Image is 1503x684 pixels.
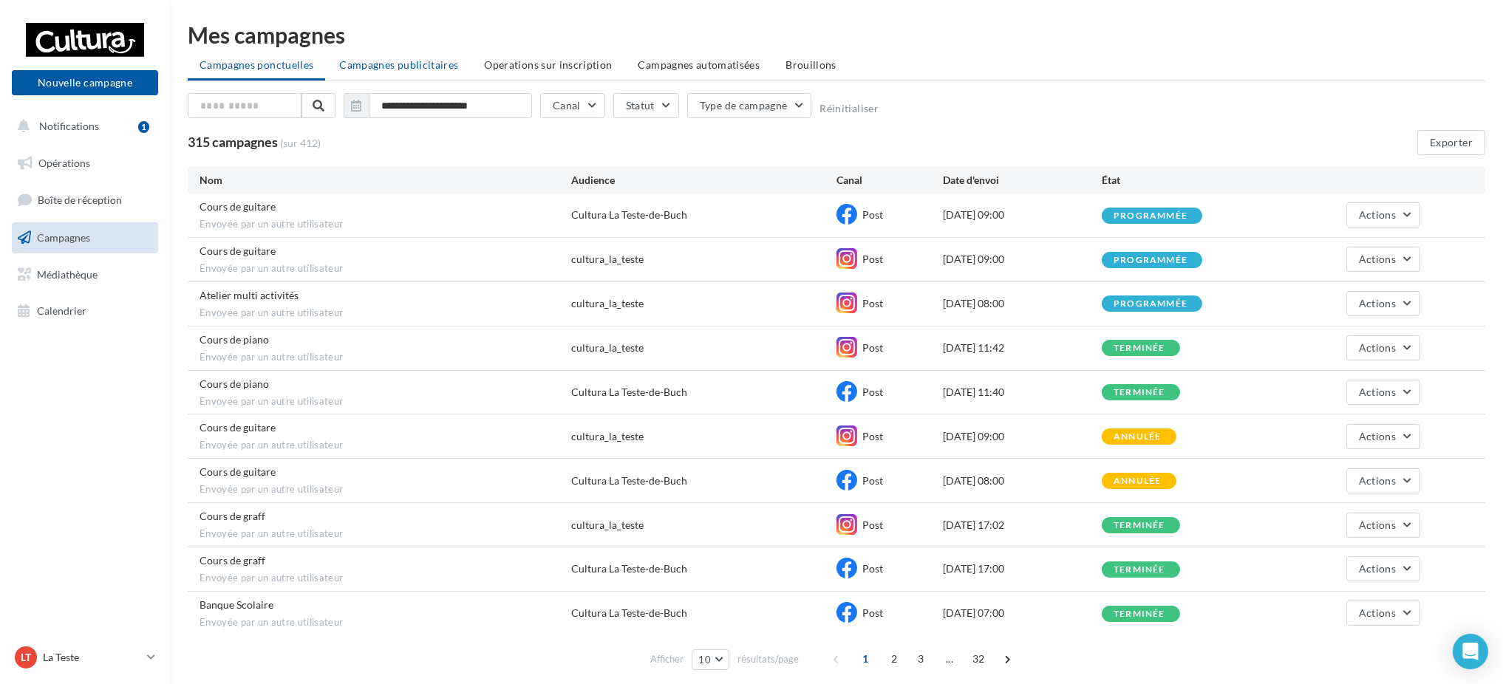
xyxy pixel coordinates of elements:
div: programmée [1114,256,1187,265]
div: Cultura La Teste-de-Buch [571,473,687,488]
span: 32 [967,647,991,671]
span: Cours de guitare [200,200,276,213]
div: 1 [138,121,149,133]
span: Calendrier [37,304,86,317]
button: Type de campagne [687,93,812,118]
div: terminée [1114,565,1165,575]
span: Brouillons [785,58,836,71]
span: Envoyée par un autre utilisateur [200,483,571,496]
span: Post [862,562,883,575]
div: terminée [1114,521,1165,530]
span: Post [862,519,883,531]
span: Actions [1359,606,1396,619]
div: [DATE] 17:02 [943,518,1102,533]
div: annulée [1114,432,1161,442]
span: Atelier multi activités [200,289,299,301]
button: Actions [1346,513,1420,538]
span: Envoyée par un autre utilisateur [200,395,571,408]
p: La Teste [43,650,141,665]
button: Actions [1346,291,1420,316]
span: Opérations [38,157,90,169]
button: Nouvelle campagne [12,70,158,95]
span: Post [862,297,883,309]
div: cultura_la_teste [571,518,644,533]
span: ... [938,647,961,671]
a: LT La Teste [12,643,158,671]
span: Cours de guitare [200,421,276,434]
button: Actions [1346,380,1420,405]
span: Actions [1359,386,1396,398]
div: terminée [1114,343,1165,353]
span: Post [862,386,883,398]
span: 2 [882,647,906,671]
button: Notifications 1 [9,111,155,142]
div: Cultura La Teste-de-Buch [571,561,687,576]
span: Cours de graff [200,554,265,567]
span: Post [862,208,883,221]
button: Actions [1346,202,1420,228]
div: [DATE] 09:00 [943,208,1102,222]
div: cultura_la_teste [571,429,644,444]
div: annulée [1114,476,1161,486]
span: Post [862,341,883,354]
span: Envoyée par un autre utilisateur [200,307,571,320]
button: Actions [1346,468,1420,493]
span: Post [862,474,883,487]
button: Actions [1346,247,1420,272]
span: Envoyée par un autre utilisateur [200,351,571,364]
button: Actions [1346,601,1420,626]
span: Envoyée par un autre utilisateur [200,572,571,585]
span: Envoyée par un autre utilisateur [200,616,571,629]
div: [DATE] 09:00 [943,429,1102,444]
a: Médiathèque [9,259,161,290]
span: Médiathèque [37,267,98,280]
button: Actions [1346,556,1420,581]
div: Nom [200,173,571,188]
span: Envoyée par un autre utilisateur [200,218,571,231]
span: Cours de guitare [200,244,276,257]
a: Calendrier [9,295,161,326]
span: Notifications [39,120,99,132]
span: Actions [1359,519,1396,531]
button: Actions [1346,424,1420,449]
div: [DATE] 11:40 [943,385,1102,400]
span: Actions [1359,341,1396,354]
span: Afficher [650,652,684,666]
div: [DATE] 11:42 [943,341,1102,355]
div: cultura_la_teste [571,296,644,311]
a: Boîte de réception [9,184,161,216]
div: terminée [1114,609,1165,619]
span: Cours de piano [200,333,269,346]
div: [DATE] 09:00 [943,252,1102,267]
span: Actions [1359,253,1396,265]
div: Cultura La Teste-de-Buch [571,606,687,620]
span: Campagnes publicitaires [339,58,458,71]
div: Cultura La Teste-de-Buch [571,208,687,222]
a: Campagnes [9,222,161,253]
span: Envoyée par un autre utilisateur [200,439,571,452]
div: programmée [1114,299,1187,309]
span: (sur 412) [280,136,321,151]
div: terminée [1114,388,1165,397]
span: 1 [853,647,877,671]
span: Cours de guitare [200,465,276,478]
span: Cours de piano [200,377,269,390]
span: Operations sur inscription [484,58,612,71]
button: Réinitialiser [819,103,879,114]
span: Actions [1359,430,1396,442]
button: Actions [1346,335,1420,360]
span: 315 campagnes [188,134,278,150]
span: Banque Scolaire [200,598,273,611]
div: cultura_la_teste [571,341,644,355]
div: État [1102,173,1261,188]
div: [DATE] 07:00 [943,606,1102,620]
span: Post [862,606,883,619]
span: Actions [1359,562,1396,575]
span: Campagnes automatisées [638,58,760,71]
div: Date d'envoi [943,173,1102,188]
span: Envoyée par un autre utilisateur [200,527,571,541]
div: Mes campagnes [188,24,1485,46]
span: résultats/page [737,652,799,666]
button: 10 [692,649,729,670]
div: [DATE] 17:00 [943,561,1102,576]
